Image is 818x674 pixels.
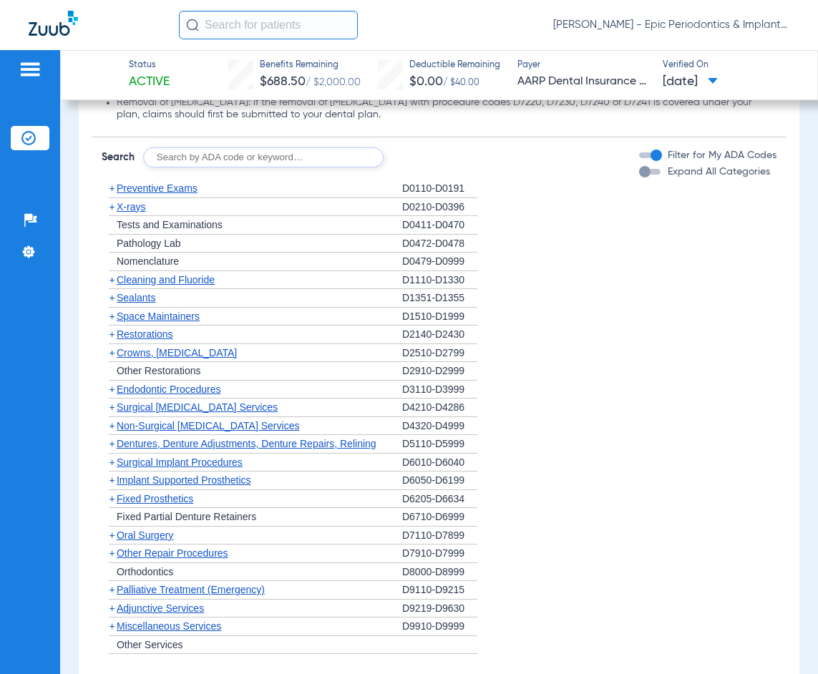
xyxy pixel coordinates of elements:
span: + [109,292,115,303]
div: D2910-D2999 [402,362,477,381]
span: Adjunctive Services [117,602,204,614]
span: + [109,347,115,358]
span: + [109,401,115,413]
span: $688.50 [260,75,306,88]
div: D0210-D0396 [402,198,477,217]
div: D7910-D7999 [402,544,477,563]
img: hamburger-icon [19,61,42,78]
span: AARP Dental Insurance Plan [517,73,650,91]
div: D2140-D2430 [402,326,477,344]
span: $0.00 [409,75,443,88]
span: Fixed Partial Denture Retainers [117,511,256,522]
div: D7110-D7899 [402,527,477,545]
label: Filter for My ADA Codes [665,148,776,163]
span: [PERSON_NAME] - Epic Periodontics & Implant Center [553,18,789,32]
div: D6050-D6199 [402,472,477,490]
input: Search for patients [179,11,358,39]
span: / $2,000.00 [306,77,361,87]
div: D9910-D9999 [402,617,477,636]
span: Deductible Remaining [409,59,500,72]
span: Expand All Categories [668,167,770,177]
div: D0411-D0470 [402,216,477,235]
img: Zuub Logo [29,11,78,36]
span: [DATE] [663,73,718,91]
div: D0472-D0478 [402,235,477,253]
img: Search Icon [186,19,199,31]
div: D4210-D4286 [402,399,477,417]
span: Pathology Lab [117,238,181,249]
div: D1110-D1330 [402,271,477,290]
div: D9110-D9215 [402,581,477,600]
div: D0110-D0191 [402,180,477,198]
span: Palliative Treatment (Emergency) [117,584,265,595]
span: + [109,547,115,559]
div: D2510-D2799 [402,344,477,363]
span: + [109,274,115,285]
div: D8000-D8999 [402,563,477,582]
span: + [109,474,115,486]
div: D4320-D4999 [402,417,477,436]
span: + [109,602,115,614]
span: Miscellaneous Services [117,620,221,632]
span: + [109,311,115,322]
span: Endodontic Procedures [117,384,221,395]
span: Orthodontics [117,566,173,577]
span: + [109,456,115,468]
span: Surgical [MEDICAL_DATA] Services [117,401,278,413]
span: Other Repair Procedures [117,547,228,559]
div: D6205-D6634 [402,490,477,509]
span: Benefits Remaining [260,59,361,72]
span: / $40.00 [443,79,479,87]
div: D1510-D1999 [402,308,477,326]
span: + [109,438,115,449]
span: Dentures, Denture Adjustments, Denture Repairs, Relining [117,438,376,449]
span: Fixed Prosthetics [117,493,193,504]
span: Verified On [663,59,795,72]
div: D3110-D3999 [402,381,477,399]
span: + [109,620,115,632]
div: D1351-D1355 [402,289,477,308]
span: Nomenclature [117,255,179,267]
span: Preventive Exams [117,182,198,194]
span: Search [102,150,135,165]
span: Implant Supported Prosthetics [117,474,251,486]
li: Removal of [MEDICAL_DATA]: If the removal of [MEDICAL_DATA] with procedure codes D7220, D7230, D7... [117,97,776,122]
span: Surgical Implant Procedures [117,456,243,468]
div: D0479-D0999 [402,253,477,271]
div: D6710-D6999 [402,508,477,527]
span: + [109,584,115,595]
span: Crowns, [MEDICAL_DATA] [117,347,237,358]
span: X-rays [117,201,145,213]
span: + [109,182,115,194]
span: Restorations [117,328,173,340]
span: + [109,328,115,340]
span: + [109,420,115,431]
input: Search by ADA code or keyword… [143,147,384,167]
span: Other Services [117,639,183,650]
span: + [109,493,115,504]
div: D9219-D9630 [402,600,477,618]
span: + [109,529,115,541]
span: Payer [517,59,650,72]
span: Tests and Examinations [117,219,223,230]
span: Space Maintainers [117,311,200,322]
span: Sealants [117,292,155,303]
span: Status [129,59,170,72]
span: Cleaning and Fluoride [117,274,215,285]
span: Active [129,73,170,91]
span: + [109,384,115,395]
span: Other Restorations [117,365,201,376]
span: Oral Surgery [117,529,173,541]
div: D5110-D5999 [402,435,477,454]
div: D6010-D6040 [402,454,477,472]
span: Non-Surgical [MEDICAL_DATA] Services [117,420,299,431]
span: + [109,201,115,213]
